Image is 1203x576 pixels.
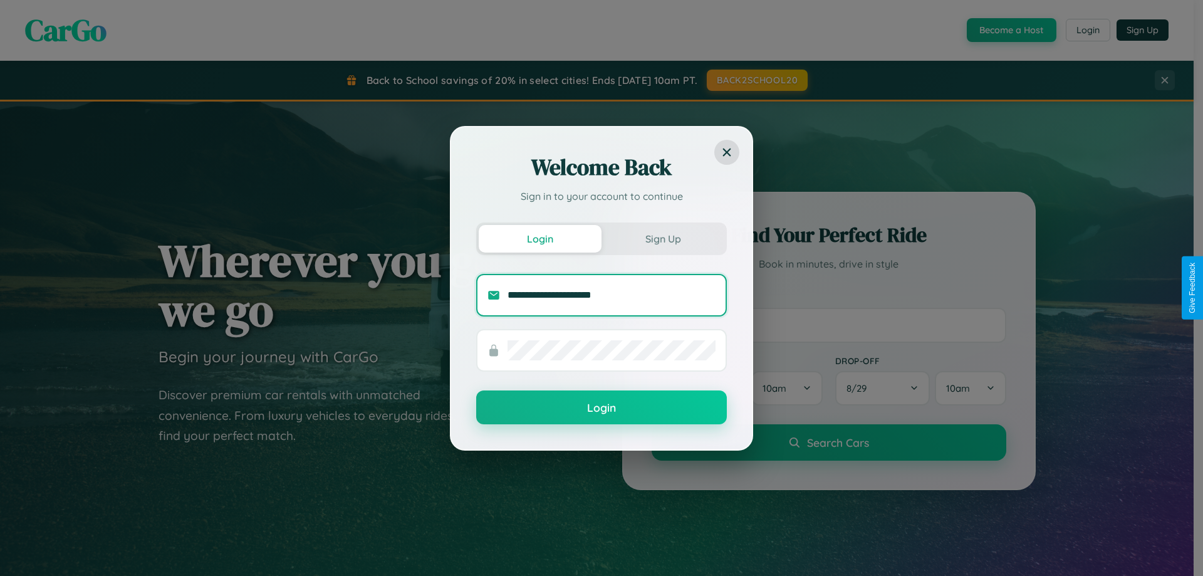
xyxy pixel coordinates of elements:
[479,225,601,253] button: Login
[601,225,724,253] button: Sign Up
[1188,263,1197,313] div: Give Feedback
[476,390,727,424] button: Login
[476,152,727,182] h2: Welcome Back
[476,189,727,204] p: Sign in to your account to continue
